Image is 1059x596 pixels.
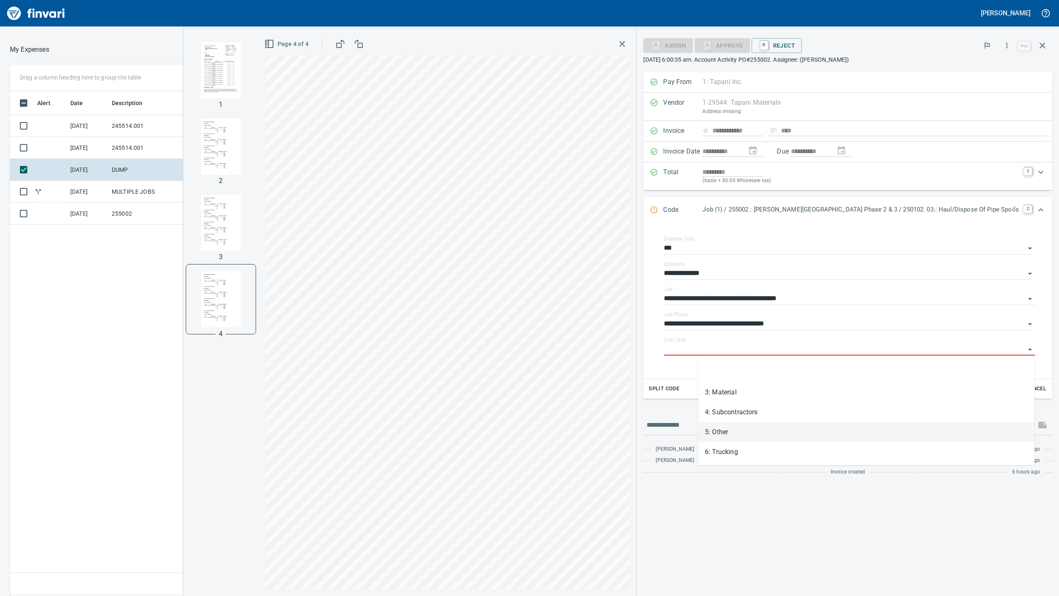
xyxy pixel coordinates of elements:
[112,98,153,108] span: Description
[67,181,108,203] td: [DATE]
[219,100,223,110] p: 1
[34,189,43,194] span: Split transaction
[1024,293,1036,305] button: Open
[263,36,312,52] button: Page 4 of 4
[664,287,673,292] label: Job
[108,115,183,137] td: 245514.001
[70,98,83,108] span: Date
[1033,415,1052,435] span: This records your message into the invoice and notifies anyone mentioned
[67,159,108,181] td: [DATE]
[67,203,108,225] td: [DATE]
[193,195,249,251] img: Page 3
[193,271,249,327] img: Page 4
[760,41,768,50] a: R
[1024,205,1032,213] a: C
[656,457,694,465] span: [PERSON_NAME]
[978,36,996,55] button: Flag
[266,39,309,49] span: Page 4 of 4
[20,73,141,82] p: Drag a column heading here to group the table
[10,45,49,55] p: My Expenses
[998,36,1016,55] button: More
[702,177,1019,185] p: (basis + $0.00 Wholesale tax)
[695,41,750,48] div: Cost Type required
[643,55,1052,64] p: [DATE] 6:00:35 am. Account Activity PO#255002. Assignee: ([PERSON_NAME])
[656,445,694,454] span: [PERSON_NAME]
[1023,382,1049,395] button: Cancel
[70,98,94,108] span: Date
[643,224,1052,399] div: Expand
[831,468,865,476] span: Invoice created
[643,197,1052,224] div: Expand
[5,3,67,23] img: Finvari
[702,205,1019,214] p: Job (1) / 255002.: [PERSON_NAME][GEOGRAPHIC_DATA] Phase 2 & 3 / 250102. 03.: Haul/Dispose Of Pipe...
[1024,268,1036,279] button: Open
[108,137,183,159] td: 245514.001
[112,98,143,108] span: Description
[643,41,692,48] div: Assign
[67,115,108,137] td: [DATE]
[649,384,679,394] span: Split Code
[108,181,183,203] td: MULTIPLE JOBS
[1012,468,1040,476] span: 6 hours ago
[698,442,1035,462] li: 6: Trucking
[643,162,1052,190] div: Expand
[663,167,702,185] p: Total
[1024,344,1036,355] button: Close
[664,312,688,317] label: Job Phase
[979,7,1033,19] button: [PERSON_NAME]
[647,382,681,395] button: Split Code
[108,203,183,225] td: 255002
[698,422,1035,442] li: 5: Other
[219,176,223,186] p: 2
[981,9,1030,17] h5: [PERSON_NAME]
[67,137,108,159] td: [DATE]
[10,45,49,55] nav: breadcrumb
[664,337,686,342] label: Cost Type
[698,382,1035,402] li: 3: Material
[1024,167,1032,175] a: T
[752,38,802,53] button: RReject
[1025,384,1047,394] span: Cancel
[108,159,183,181] td: DUMP
[1024,243,1036,254] button: Open
[37,98,50,108] span: Alert
[663,205,702,216] p: Code
[664,236,695,241] label: Expense Type
[219,252,223,262] p: 3
[193,118,249,175] img: Page 2
[1018,41,1030,50] a: esc
[664,262,685,267] label: Company
[758,38,795,53] span: Reject
[219,329,223,339] p: 4
[698,402,1035,422] li: 4: Subcontractors
[1024,318,1036,330] button: Open
[37,98,61,108] span: Alert
[193,42,249,99] img: Page 1
[1016,36,1052,55] span: Close invoice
